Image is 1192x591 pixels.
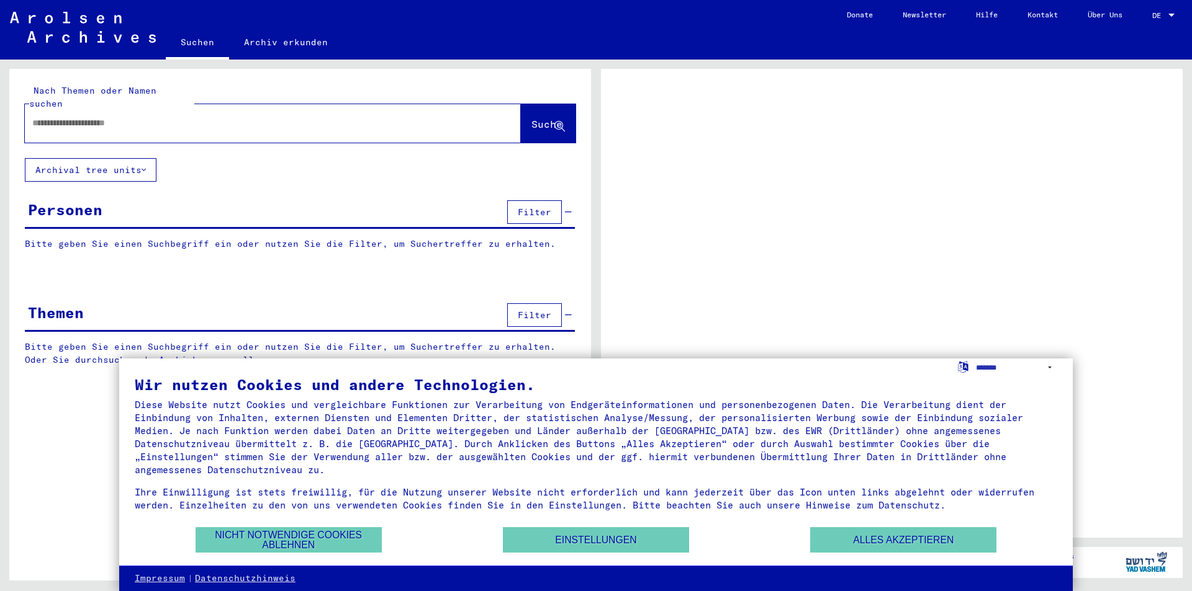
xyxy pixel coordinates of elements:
mat-label: Nach Themen oder Namen suchen [29,85,156,109]
span: Filter [518,207,551,218]
a: Datenschutzhinweis [195,572,296,585]
div: Themen [28,301,84,324]
select: Sprache auswählen [976,358,1057,376]
button: Suche [521,104,576,143]
span: Filter [518,309,551,321]
button: Nicht notwendige Cookies ablehnen [196,527,382,553]
a: Suchen [166,27,229,60]
button: Filter [507,303,562,327]
p: Bitte geben Sie einen Suchbegriff ein oder nutzen Sie die Filter, um Suchertreffer zu erhalten. O... [25,340,576,367]
a: Impressum [135,572,185,585]
span: Suche [531,118,562,130]
p: Bitte geben Sie einen Suchbegriff ein oder nutzen Sie die Filter, um Suchertreffer zu erhalten. [25,238,575,251]
button: Archival tree units [25,158,156,182]
div: Diese Website nutzt Cookies und vergleichbare Funktionen zur Verarbeitung von Endgeräteinformatio... [135,398,1057,476]
label: Sprache auswählen [957,360,970,372]
div: Wir nutzen Cookies und andere Technologien. [135,377,1057,392]
a: Archiv erkunden [229,27,343,57]
button: Filter [507,200,562,224]
img: Arolsen_neg.svg [10,12,156,43]
button: Einstellungen [503,527,689,553]
div: Ihre Einwilligung ist stets freiwillig, für die Nutzung unserer Website nicht erforderlich und ka... [135,486,1057,512]
img: yv_logo.png [1123,546,1170,577]
span: DE [1152,11,1166,20]
div: Personen [28,198,102,221]
button: Alles akzeptieren [810,527,996,553]
a: Archivbaum [159,354,215,365]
